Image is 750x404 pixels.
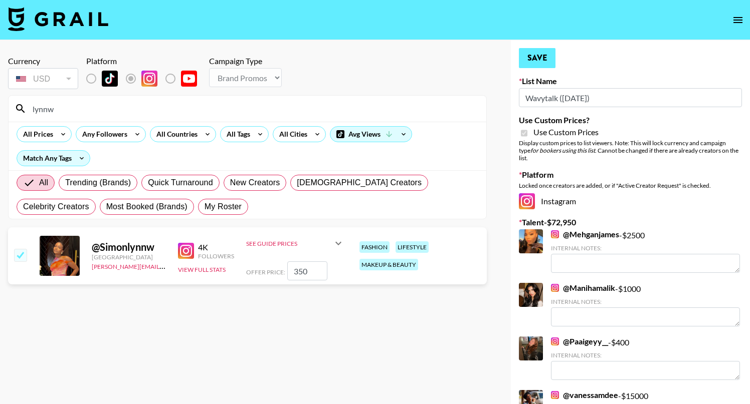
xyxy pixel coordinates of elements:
img: Instagram [551,337,559,345]
div: - $ 1000 [551,283,740,326]
div: Any Followers [76,127,129,142]
img: Instagram [551,391,559,399]
span: New Creators [230,177,280,189]
label: Use Custom Prices? [519,115,742,125]
div: makeup & beauty [359,259,418,270]
div: Platform [86,56,205,66]
div: See Guide Prices [246,231,344,255]
a: @Manihamalik [551,283,615,293]
div: Campaign Type [209,56,282,66]
div: lifestyle [396,241,429,253]
div: USD [10,70,76,88]
button: View Full Stats [178,266,226,273]
input: Search by User Name [27,101,480,117]
button: Save [519,48,555,68]
div: All Tags [221,127,252,142]
div: Display custom prices to list viewers. Note: This will lock currency and campaign type . Cannot b... [519,139,742,162]
div: @ Simonlynnw [92,241,166,253]
span: Offer Price: [246,268,285,276]
div: Internal Notes: [551,351,740,359]
div: See Guide Prices [246,240,332,247]
span: Celebrity Creators [23,201,89,213]
div: All Prices [17,127,55,142]
img: Grail Talent [8,7,108,31]
span: Most Booked (Brands) [106,201,187,213]
button: open drawer [728,10,748,30]
span: All [39,177,48,189]
label: Platform [519,170,742,180]
em: for bookers using this list [530,147,595,154]
img: Instagram [551,284,559,292]
span: Use Custom Prices [533,127,599,137]
div: Match Any Tags [17,151,90,166]
img: Instagram [178,243,194,259]
div: [GEOGRAPHIC_DATA] [92,253,166,261]
label: List Name [519,76,742,86]
div: - $ 400 [551,336,740,380]
span: Quick Turnaround [148,177,213,189]
div: - $ 2500 [551,229,740,273]
img: TikTok [102,71,118,87]
a: @Paaigeyy__ [551,336,608,346]
a: @vanessamdee [551,390,618,400]
div: Internal Notes: [551,298,740,305]
span: Trending (Brands) [65,177,131,189]
a: [PERSON_NAME][EMAIL_ADDRESS][PERSON_NAME][DOMAIN_NAME] [92,261,288,270]
div: Followers [198,252,234,260]
img: Instagram [519,193,535,209]
div: All Cities [273,127,309,142]
div: fashion [359,241,390,253]
span: [DEMOGRAPHIC_DATA] Creators [297,177,422,189]
img: Instagram [551,230,559,238]
div: Locked once creators are added, or if "Active Creator Request" is checked. [519,182,742,189]
div: Internal Notes: [551,244,740,252]
input: 350 [287,261,327,280]
div: Avg Views [330,127,412,142]
div: Currency is locked to USD [8,66,78,91]
div: Currency [8,56,78,66]
img: YouTube [181,71,197,87]
img: Instagram [141,71,157,87]
span: My Roster [205,201,242,213]
div: All Countries [150,127,200,142]
label: Talent - $ 72,950 [519,217,742,227]
div: List locked to Instagram. [86,68,205,89]
a: @Mehganjames [551,229,619,239]
div: Instagram [519,193,742,209]
div: 4K [198,242,234,252]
